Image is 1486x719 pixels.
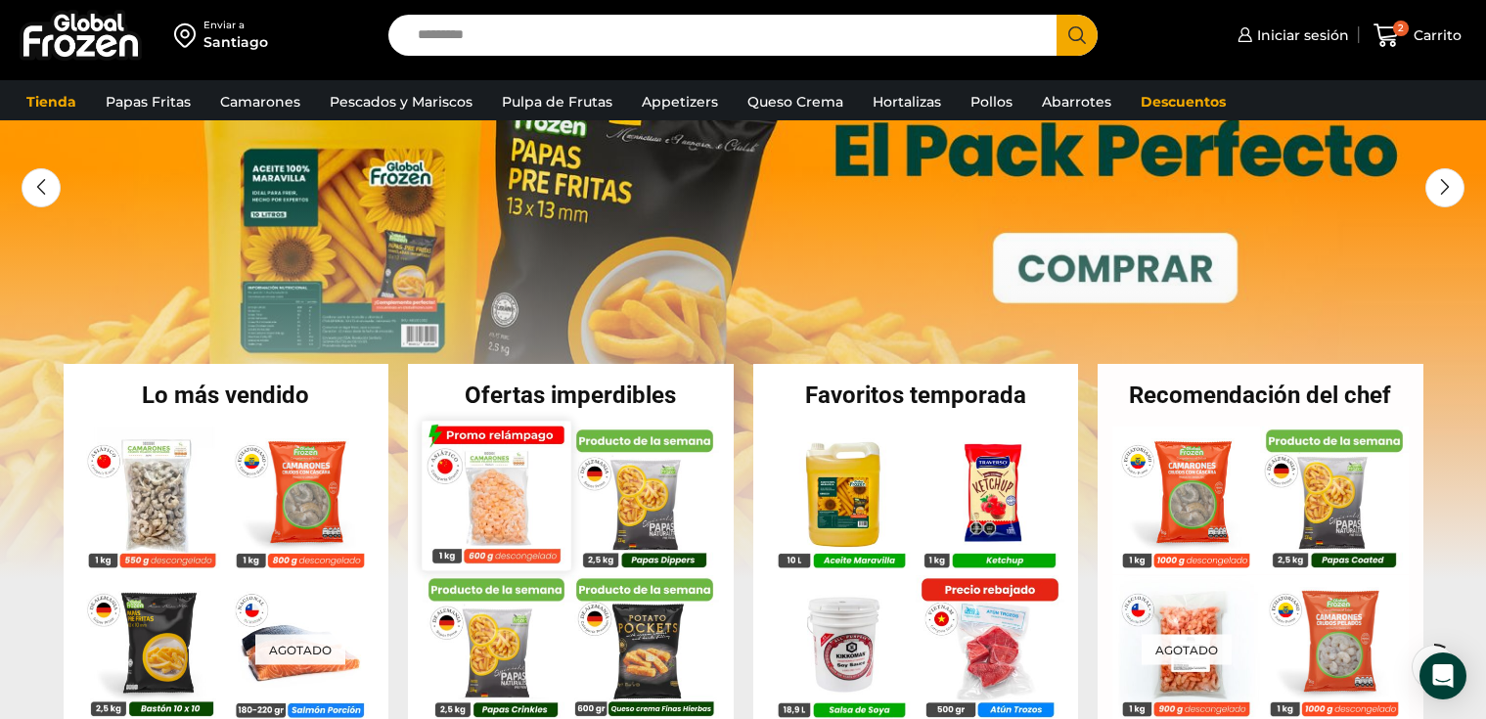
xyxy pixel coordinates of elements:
a: Iniciar sesión [1233,16,1349,55]
a: Pescados y Mariscos [320,83,482,120]
button: Search button [1057,15,1098,56]
a: Abarrotes [1032,83,1121,120]
div: Santiago [203,32,268,52]
h2: Lo más vendido [64,383,389,407]
a: Papas Fritas [96,83,201,120]
div: Next slide [1425,168,1464,207]
img: address-field-icon.svg [174,19,203,52]
span: Iniciar sesión [1252,25,1349,45]
div: Open Intercom Messenger [1419,652,1466,699]
a: Queso Crema [738,83,853,120]
a: Hortalizas [863,83,951,120]
h2: Favoritos temporada [753,383,1079,407]
a: 2 Carrito [1369,13,1466,59]
a: Tienda [17,83,86,120]
p: Agotado [1142,635,1232,665]
a: Appetizers [632,83,728,120]
a: Descuentos [1131,83,1236,120]
div: Previous slide [22,168,61,207]
a: Pulpa de Frutas [492,83,622,120]
p: Agotado [254,635,344,665]
h2: Ofertas imperdibles [408,383,734,407]
a: Camarones [210,83,310,120]
span: 2 [1393,21,1409,36]
span: Carrito [1409,25,1462,45]
h2: Recomendación del chef [1098,383,1423,407]
div: Enviar a [203,19,268,32]
a: Pollos [961,83,1022,120]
